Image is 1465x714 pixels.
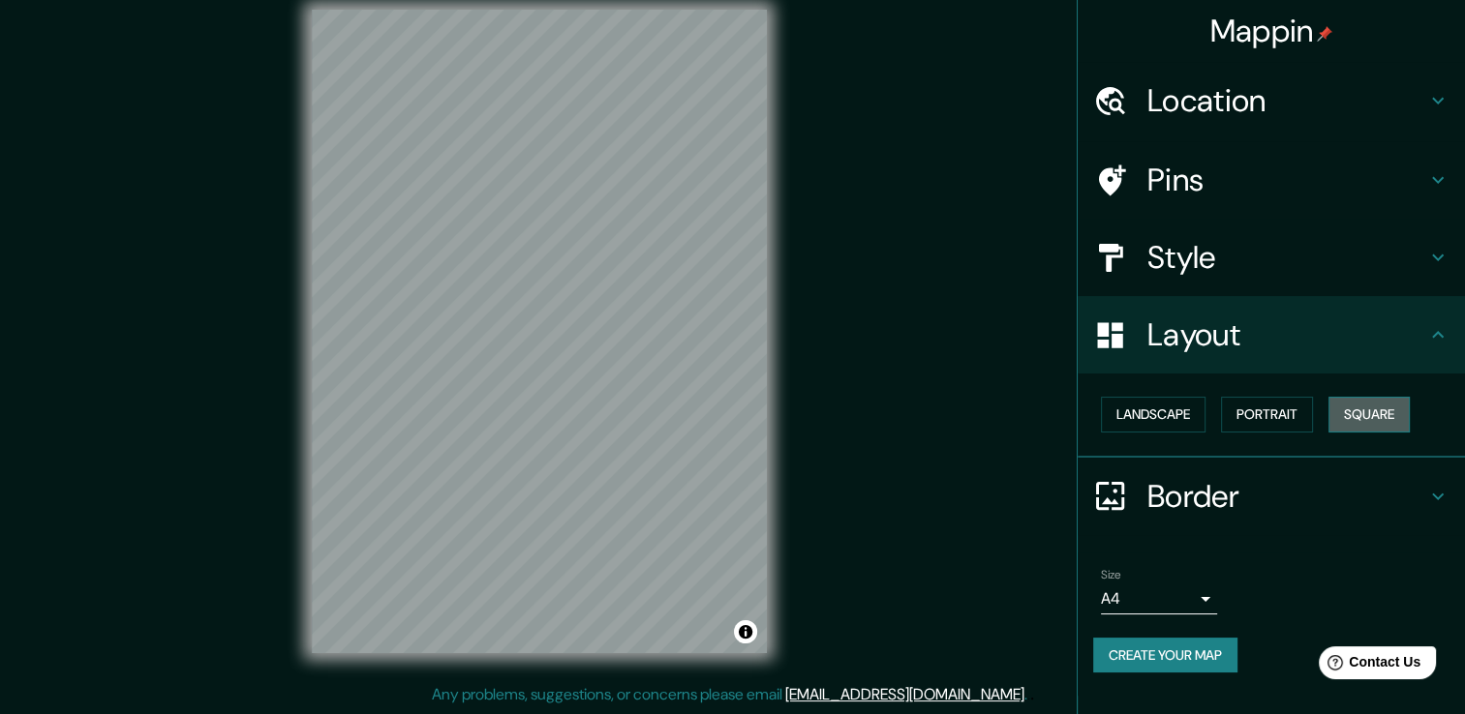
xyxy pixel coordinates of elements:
[734,620,757,643] button: Toggle attribution
[1147,81,1426,120] h4: Location
[1027,683,1030,706] div: .
[1078,141,1465,219] div: Pins
[1147,315,1426,354] h4: Layout
[1101,566,1121,582] label: Size
[312,10,767,653] canvas: Map
[1093,638,1237,673] button: Create your map
[1147,238,1426,277] h4: Style
[1147,161,1426,199] h4: Pins
[1210,12,1333,50] h4: Mappin
[785,684,1024,704] a: [EMAIL_ADDRESS][DOMAIN_NAME]
[1101,397,1206,432] button: Landscape
[1078,458,1465,535] div: Border
[1078,296,1465,373] div: Layout
[1078,219,1465,296] div: Style
[1317,26,1332,42] img: pin-icon.png
[432,683,1027,706] p: Any problems, suggestions, or concerns please email .
[1221,397,1313,432] button: Portrait
[1147,477,1426,516] h4: Border
[1078,62,1465,139] div: Location
[1328,397,1410,432] button: Square
[1030,683,1034,706] div: .
[1101,583,1217,614] div: A4
[1293,639,1444,693] iframe: Help widget launcher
